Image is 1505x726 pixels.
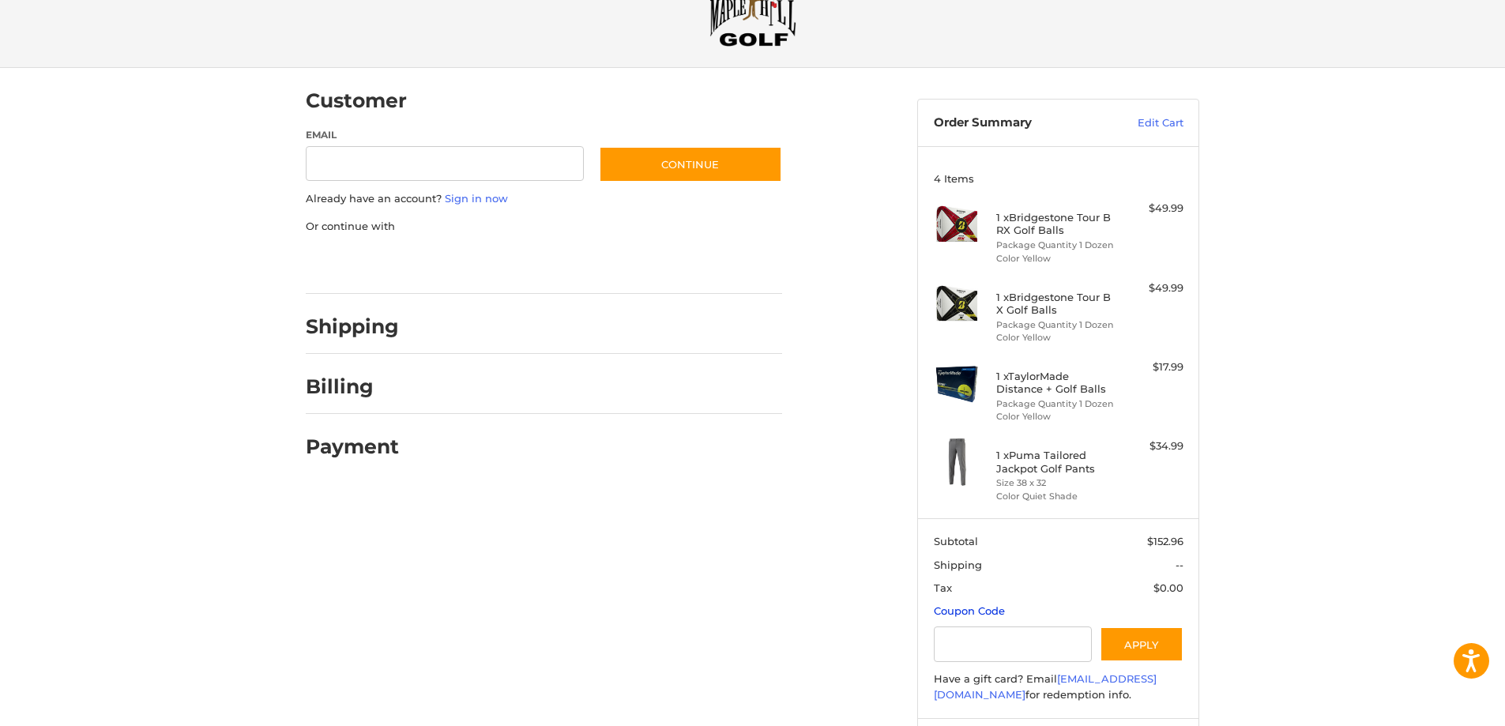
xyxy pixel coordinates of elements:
[306,374,398,399] h2: Billing
[1121,280,1183,296] div: $49.99
[996,252,1117,265] li: Color Yellow
[301,250,420,278] iframe: PayPal-paypal
[934,626,1093,662] input: Gift Certificate or Coupon Code
[934,671,1183,702] div: Have a gift card? Email for redemption info.
[599,146,782,182] button: Continue
[934,535,978,547] span: Subtotal
[306,314,399,339] h2: Shipping
[1121,438,1183,454] div: $34.99
[996,410,1117,423] li: Color Yellow
[996,476,1117,490] li: Size 38 x 32
[996,318,1117,332] li: Package Quantity 1 Dozen
[1176,559,1183,571] span: --
[934,604,1005,617] a: Coupon Code
[435,250,553,278] iframe: PayPal-paylater
[996,211,1117,237] h4: 1 x Bridgestone Tour B RX Golf Balls
[306,88,407,113] h2: Customer
[1121,201,1183,216] div: $49.99
[996,397,1117,411] li: Package Quantity 1 Dozen
[934,172,1183,185] h3: 4 Items
[934,559,982,571] span: Shipping
[306,191,782,207] p: Already have an account?
[996,331,1117,344] li: Color Yellow
[996,449,1117,475] h4: 1 x Puma Tailored Jackpot Golf Pants
[1153,581,1183,594] span: $0.00
[996,490,1117,503] li: Color Quiet Shade
[569,250,687,278] iframe: PayPal-venmo
[934,581,952,594] span: Tax
[1147,535,1183,547] span: $152.96
[996,239,1117,252] li: Package Quantity 1 Dozen
[996,370,1117,396] h4: 1 x TaylorMade Distance + Golf Balls
[306,434,399,459] h2: Payment
[1121,359,1183,375] div: $17.99
[934,115,1104,131] h3: Order Summary
[1100,626,1183,662] button: Apply
[445,192,508,205] a: Sign in now
[1104,115,1183,131] a: Edit Cart
[306,219,782,235] p: Or continue with
[934,672,1157,701] a: [EMAIL_ADDRESS][DOMAIN_NAME]
[996,291,1117,317] h4: 1 x Bridgestone Tour B X Golf Balls
[306,128,584,142] label: Email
